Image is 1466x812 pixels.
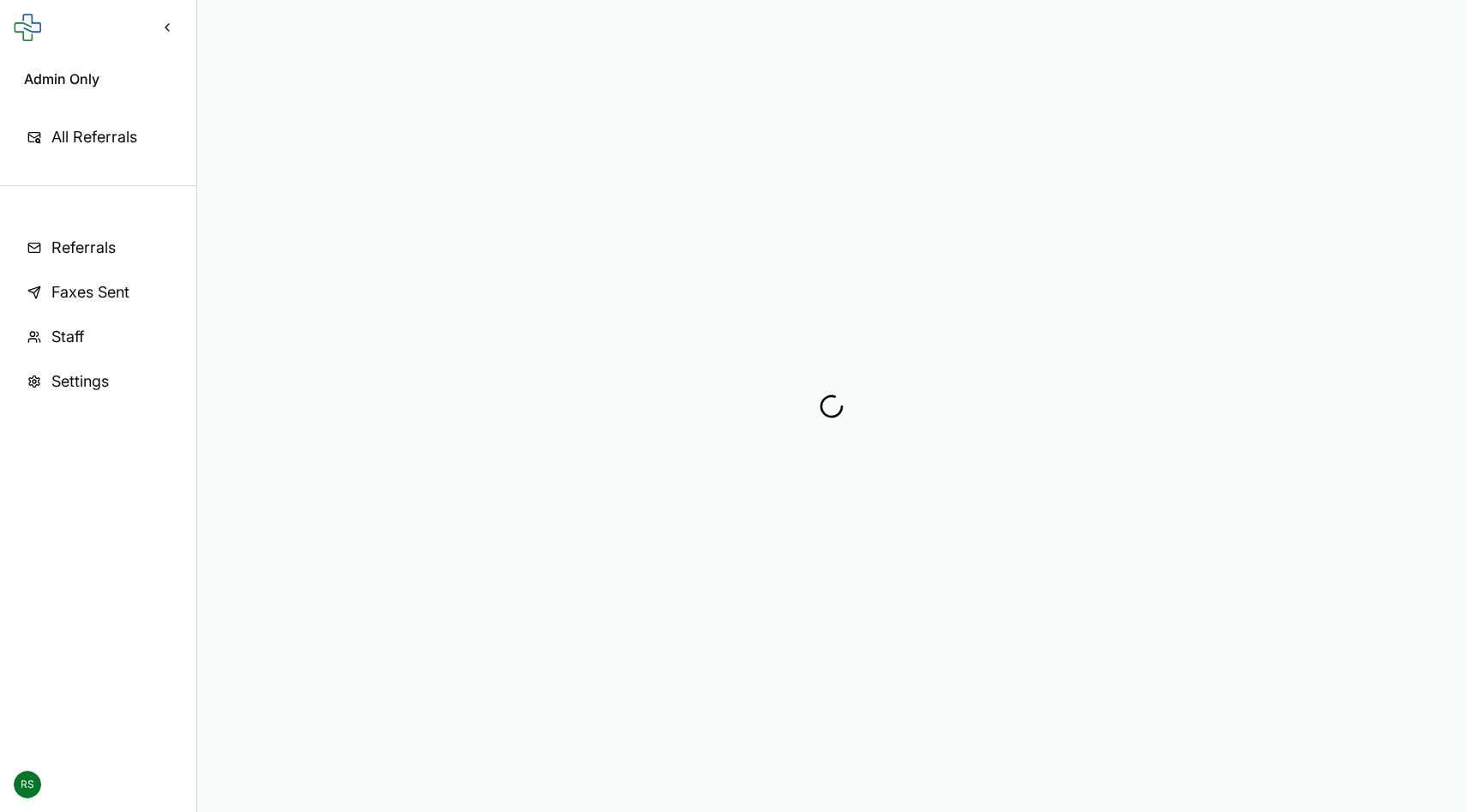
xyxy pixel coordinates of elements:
[51,125,137,149] span: All Referrals
[51,325,84,349] span: Staff
[14,117,183,158] a: All Referrals
[51,280,129,304] span: Faxes Sent
[14,272,183,313] a: Faxes Sent
[14,316,183,358] a: Staff
[51,236,116,260] span: Referrals
[152,12,183,43] button: Collapse sidebar
[14,227,183,268] a: Referrals
[24,69,172,89] span: Admin Only
[14,771,41,798] span: RS
[51,370,109,394] span: Settings
[14,361,183,402] a: Settings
